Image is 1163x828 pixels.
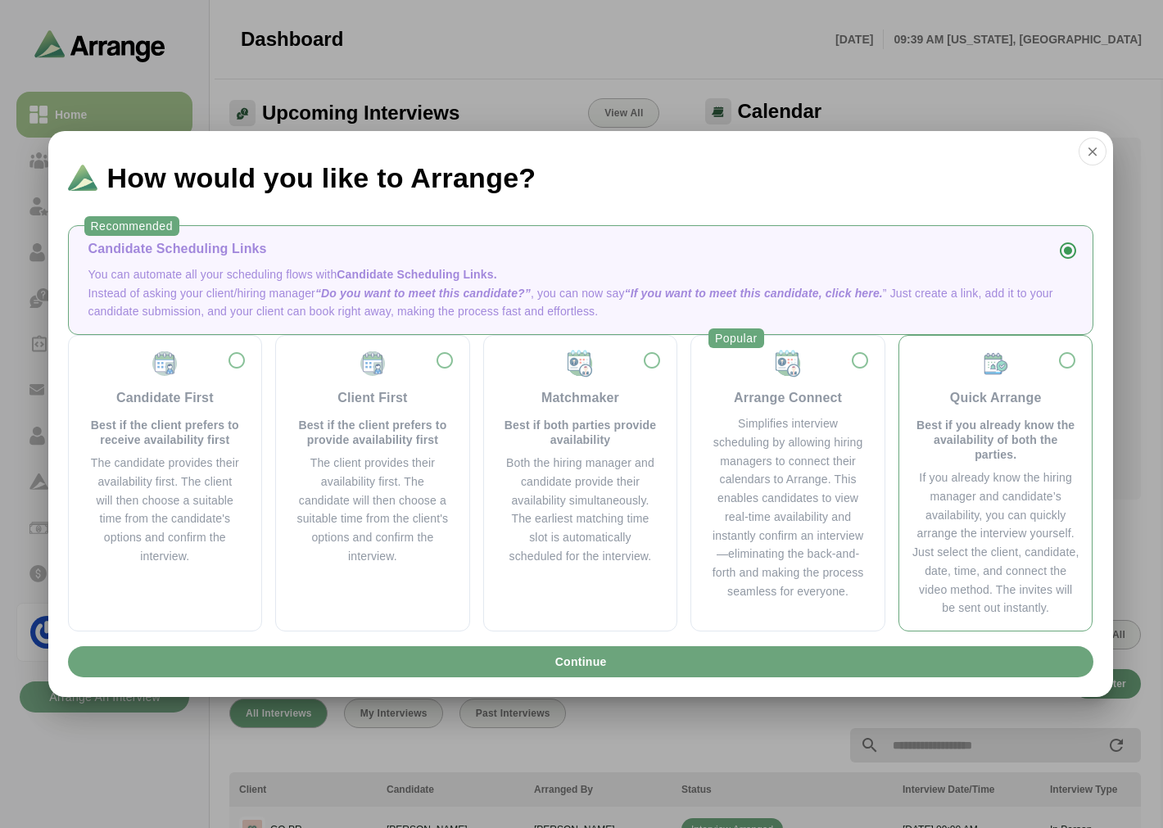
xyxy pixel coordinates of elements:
[296,418,450,447] p: Best if the client prefers to provide availability first
[337,268,496,281] span: Candidate Scheduling Links.
[116,388,214,408] div: Candidate First
[504,418,658,447] p: Best if both parties provide availability
[565,349,595,378] img: Matchmaker
[625,287,883,300] span: “If you want to meet this candidate, click here.
[541,388,619,408] div: Matchmaker
[773,349,803,378] img: Matchmaker
[68,165,97,191] img: Logo
[88,265,1073,284] p: You can automate all your scheduling flows with
[296,454,450,566] div: The client provides their availability first. The candidate will then choose a suitable time from...
[88,454,242,566] div: The candidate provides their availability first. The client will then choose a suitable time from...
[708,328,764,348] div: Popular
[504,454,658,566] div: Both the hiring manager and candidate provide their availability simultaneously. The earliest mat...
[337,388,407,408] div: Client First
[88,239,1073,259] div: Candidate Scheduling Links
[711,414,865,601] div: Simplifies interview scheduling by allowing hiring managers to connect their calendars to Arrange...
[88,418,242,447] p: Best if the client prefers to receive availability first
[107,164,536,192] span: How would you like to Arrange?
[734,388,842,408] div: Arrange Connect
[358,349,387,378] img: Client First
[554,646,606,677] span: Continue
[912,468,1079,618] div: If you already know the hiring manager and candidate’s availability, you can quickly arrange the ...
[912,418,1079,462] p: Best if you already know the availability of both the parties.
[68,646,1093,677] button: Continue
[315,287,531,300] span: “Do you want to meet this candidate?”
[150,349,179,378] img: Candidate First
[950,388,1042,408] div: Quick Arrange
[981,349,1011,378] img: Quick Arrange
[84,216,179,236] div: Recommended
[88,284,1073,322] p: Instead of asking your client/hiring manager , you can now say ” Just create a link, add it to yo...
